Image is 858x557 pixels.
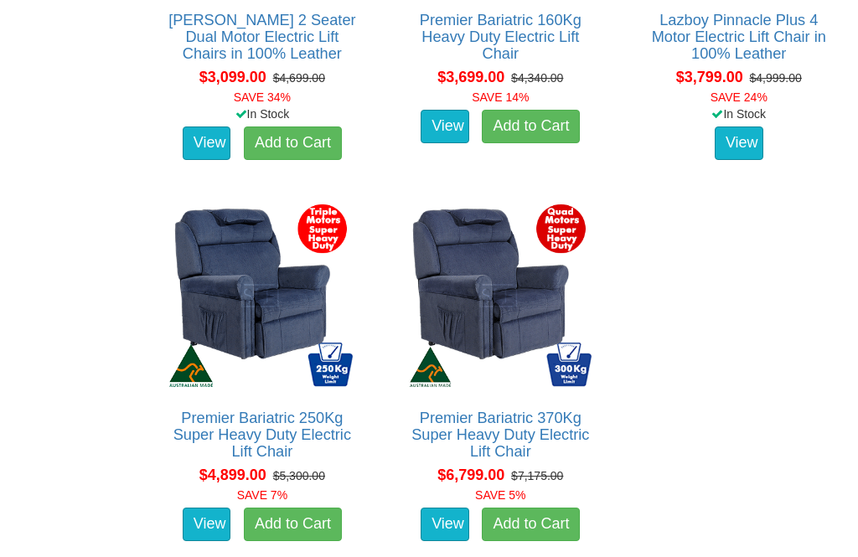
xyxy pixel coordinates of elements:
[199,69,266,85] span: $3,099.00
[165,199,359,393] img: Premier Bariatric 250Kg Super Heavy Duty Electric Lift Chair
[244,126,342,160] a: Add to Cart
[629,106,849,122] div: In Stock
[482,508,580,541] a: Add to Cart
[244,508,342,541] a: Add to Cart
[411,410,589,460] a: Premier Bariatric 370Kg Super Heavy Duty Electric Lift Chair
[437,69,504,85] span: $3,699.00
[403,199,597,393] img: Premier Bariatric 370Kg Super Heavy Duty Electric Lift Chair
[475,488,525,502] font: SAVE 5%
[273,71,325,85] del: $4,699.00
[168,12,355,62] a: [PERSON_NAME] 2 Seater Dual Motor Electric Lift Chairs in 100% Leather
[421,508,469,541] a: View
[420,12,581,62] a: Premier Bariatric 160Kg Heavy Duty Electric Lift Chair
[652,12,826,62] a: Lazboy Pinnacle Plus 4 Motor Electric Lift Chair in 100% Leather
[711,90,768,104] font: SAVE 24%
[152,106,372,122] div: In Stock
[421,110,469,143] a: View
[472,90,529,104] font: SAVE 14%
[237,488,287,502] font: SAVE 7%
[482,110,580,143] a: Add to Cart
[511,469,563,482] del: $7,175.00
[173,410,351,460] a: Premier Bariatric 250Kg Super Heavy Duty Electric Lift Chair
[273,469,325,482] del: $5,300.00
[437,467,504,483] span: $6,799.00
[715,126,763,160] a: View
[511,71,563,85] del: $4,340.00
[750,71,802,85] del: $4,999.00
[676,69,743,85] span: $3,799.00
[234,90,291,104] font: SAVE 34%
[183,126,231,160] a: View
[199,467,266,483] span: $4,899.00
[183,508,231,541] a: View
